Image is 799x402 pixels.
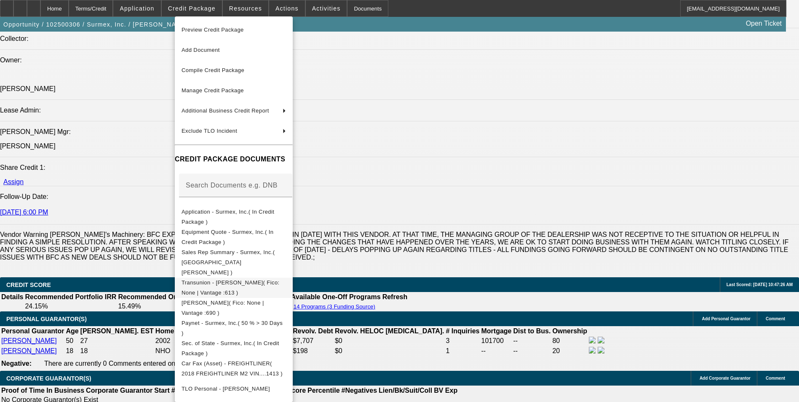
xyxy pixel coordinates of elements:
[186,182,278,189] mat-label: Search Documents e.g. DNB
[175,278,293,298] button: Transunion - Romero, Abraham( Fico: None | Vantage :613 )
[182,27,244,33] span: Preview Credit Package
[175,379,293,399] button: TLO Personal - Romero, Abraham
[182,249,275,276] span: Sales Rep Summary - Surmex, Inc.( [GEOGRAPHIC_DATA][PERSON_NAME] )
[182,300,264,316] span: [PERSON_NAME]( Fico: None | Vantage :690 )
[182,47,220,53] span: Add Document
[182,386,270,392] span: TLO Personal - [PERSON_NAME]
[175,298,293,318] button: Transunion - Romero, Sebastion( Fico: None | Vantage :690 )
[182,128,237,134] span: Exclude TLO Incident
[182,279,280,296] span: Transunion - [PERSON_NAME]( Fico: None | Vantage :613 )
[175,338,293,359] button: Sec. of State - Surmex, Inc.( In Credit Package )
[182,229,273,245] span: Equipment Quote - Surmex, Inc.( In Credit Package )
[175,154,293,164] h4: CREDIT PACKAGE DOCUMENTS
[182,320,283,336] span: Paynet - Surmex, Inc.( 50 % > 30 Days )
[182,107,269,114] span: Additional Business Credit Report
[175,247,293,278] button: Sales Rep Summary - Surmex, Inc.( Mansfield, Jeff )
[182,87,244,94] span: Manage Credit Package
[182,340,279,356] span: Sec. of State - Surmex, Inc.( In Credit Package )
[182,209,274,225] span: Application - Surmex, Inc.( In Credit Package )
[175,207,293,227] button: Application - Surmex, Inc.( In Credit Package )
[175,359,293,379] button: Car Fax (Asset) - FREIGHTLINER( 2018 FREIGHTLINER M2 VIN....1413 )
[182,360,283,377] span: Car Fax (Asset) - FREIGHTLINER( 2018 FREIGHTLINER M2 VIN....1413 )
[182,67,244,73] span: Compile Credit Package
[175,318,293,338] button: Paynet - Surmex, Inc.( 50 % > 30 Days )
[175,227,293,247] button: Equipment Quote - Surmex, Inc.( In Credit Package )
